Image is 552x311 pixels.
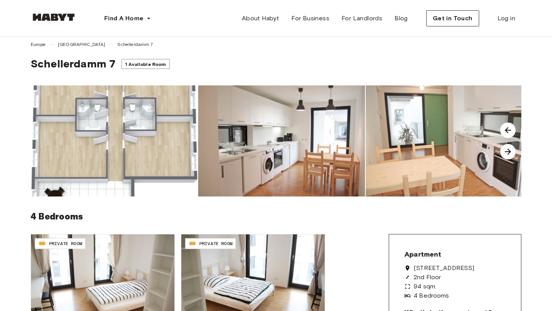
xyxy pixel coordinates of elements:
span: [STREET_ADDRESS] [414,265,474,271]
span: Find A Home [104,14,143,23]
span: 1 Available Room [125,61,166,67]
a: For Business [285,11,335,26]
span: Get in Touch [433,14,473,23]
button: Get in Touch [426,10,479,26]
span: PRIVATE ROOM [49,240,82,247]
span: Blog [394,14,408,23]
img: image-carousel-arrow [500,123,516,138]
img: image-carousel-arrow [500,144,516,159]
a: For Landlords [335,11,388,26]
span: Schellerdamm 7 [31,57,115,70]
span: 2nd Floor [414,274,441,280]
span: 4 Bedrooms [414,293,449,299]
span: For Landlords [342,14,382,23]
a: Log in [491,11,521,26]
span: Log in [498,14,515,23]
span: [GEOGRAPHIC_DATA] [58,41,105,48]
img: image [198,85,365,196]
span: Europe [31,41,46,48]
span: PRIVATE ROOM [199,240,232,247]
img: Habyt [31,13,77,21]
a: About Habyt [236,11,285,26]
span: About Habyt [242,14,279,23]
span: Apartment [404,250,441,259]
img: image [366,85,532,196]
span: Schellerdamm 7 [117,41,153,48]
a: Blog [388,11,414,26]
span: 94 sqm. [414,283,436,290]
button: Find A Home [98,11,157,26]
img: image [31,85,197,196]
span: For Business [291,14,329,23]
h6: 4 Bedrooms [31,209,521,225]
